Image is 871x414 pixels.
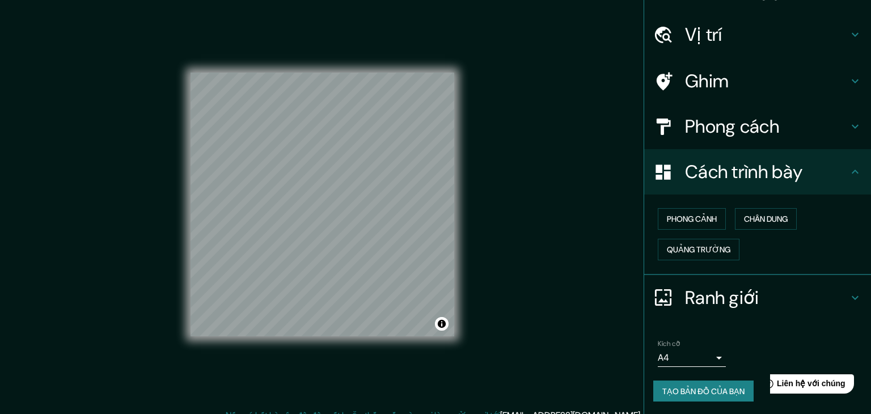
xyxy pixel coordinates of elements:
[658,352,669,364] font: A4
[658,349,726,367] div: A4
[653,381,754,402] button: Tạo bản đồ của bạn
[658,208,726,230] button: Phong cảnh
[770,370,859,402] iframe: Trợ giúp trình khởi chạy tiện ích
[658,239,739,260] button: Quảng trường
[744,214,788,224] font: Chân dung
[735,208,797,230] button: Chân dung
[667,244,730,255] font: Quảng trường
[644,275,871,320] div: Ranh giới
[658,339,680,348] font: Kích cỡ
[191,73,454,336] canvas: Bản đồ
[685,69,729,93] font: Ghim
[685,115,779,138] font: Phong cách
[644,149,871,195] div: Cách trình bày
[667,214,717,224] font: Phong cảnh
[685,23,722,47] font: Vị trí
[644,58,871,104] div: Ghim
[662,386,745,396] font: Tạo bản đồ của bạn
[644,12,871,57] div: Vị trí
[685,286,759,310] font: Ranh giới
[435,317,449,331] button: Chuyển đổi thuộc tính
[644,104,871,149] div: Phong cách
[685,160,802,184] font: Cách trình bày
